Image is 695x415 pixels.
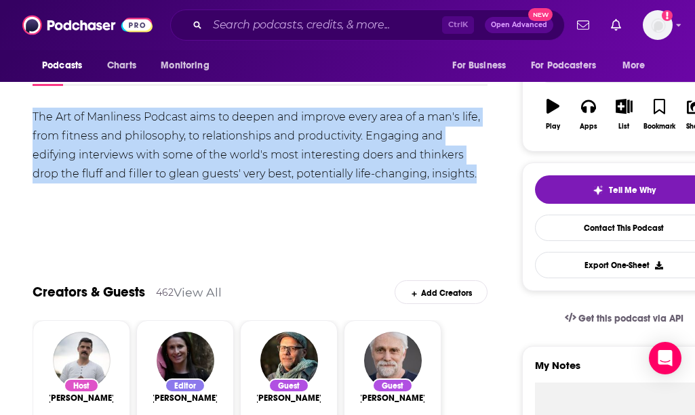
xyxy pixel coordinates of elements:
span: [PERSON_NAME] [151,393,219,403]
button: Open AdvancedNew [485,17,553,33]
span: Charts [107,56,136,75]
span: For Podcasters [531,56,596,75]
button: Bookmark [642,90,677,139]
img: tell me why sparkle [593,185,603,196]
a: Kate McKay [151,393,219,403]
span: Ctrl K [442,16,474,34]
div: Search podcasts, credits, & more... [170,9,565,41]
span: Open Advanced [491,22,547,28]
span: [PERSON_NAME] [47,393,115,403]
span: New [528,8,553,21]
button: open menu [613,53,662,79]
span: For Business [452,56,506,75]
span: Get this podcast via API [578,313,683,324]
div: 462 [156,286,174,299]
div: Add Creators [395,280,488,304]
span: [PERSON_NAME] [359,393,426,403]
a: Gordon Marino [359,393,426,403]
img: Kate McKay [157,332,214,389]
span: Monitoring [161,56,209,75]
span: Logged in as calellac [643,10,673,40]
input: Search podcasts, credits, & more... [207,14,442,36]
div: Play [546,123,560,131]
button: open menu [522,53,616,79]
button: open menu [151,53,226,79]
div: Guest [269,378,309,393]
a: Show notifications dropdown [605,14,627,37]
div: Host [64,378,99,393]
div: Guest [372,378,413,393]
button: open menu [33,53,100,79]
span: More [622,56,646,75]
button: Play [535,90,570,139]
svg: Add a profile image [662,10,673,21]
div: Bookmark [643,123,675,131]
a: Show notifications dropdown [572,14,595,37]
a: Brett McKay [47,393,115,403]
button: Show profile menu [643,10,673,40]
button: List [606,90,641,139]
a: View All [174,285,222,299]
a: Eric Weiner [255,393,323,403]
div: The Art of Manliness Podcast aims to deepen and improve every area of a man's life, from fitness ... [33,108,488,183]
div: Editor [165,378,205,393]
img: Brett McKay [53,332,111,389]
a: Creators & Guests [33,284,145,301]
img: Gordon Marino [364,332,422,389]
span: [PERSON_NAME] [255,393,323,403]
span: Podcasts [42,56,82,75]
span: Tell Me Why [609,185,656,196]
img: User Profile [643,10,673,40]
a: Charts [98,53,144,79]
div: List [618,123,629,131]
button: Apps [571,90,606,139]
img: Podchaser - Follow, Share and Rate Podcasts [22,12,153,38]
button: open menu [443,53,523,79]
img: Eric Weiner [260,332,318,389]
a: Get this podcast via API [554,302,695,335]
div: Apps [580,123,597,131]
div: Open Intercom Messenger [649,342,681,374]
